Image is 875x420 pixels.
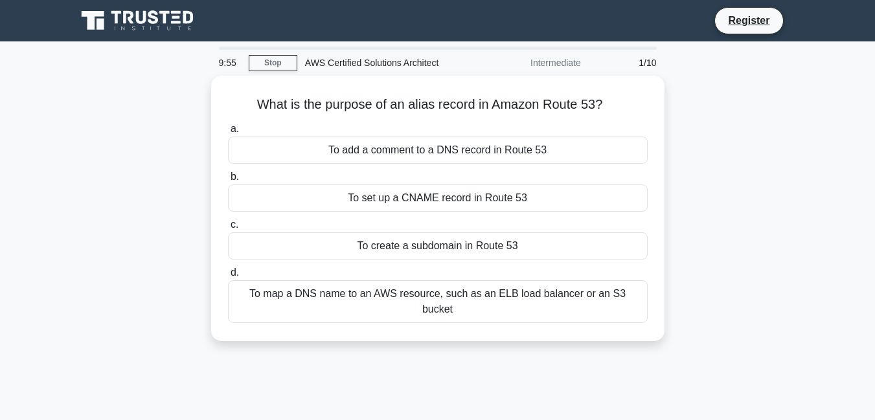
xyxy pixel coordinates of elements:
span: c. [231,219,238,230]
div: Intermediate [475,50,589,76]
a: Stop [249,55,297,71]
h5: What is the purpose of an alias record in Amazon Route 53? [227,96,649,113]
div: To map a DNS name to an AWS resource, such as an ELB load balancer or an S3 bucket [228,280,648,323]
span: b. [231,171,239,182]
div: To add a comment to a DNS record in Route 53 [228,137,648,164]
div: To create a subdomain in Route 53 [228,232,648,260]
span: a. [231,123,239,134]
div: 9:55 [211,50,249,76]
div: AWS Certified Solutions Architect [297,50,475,76]
span: d. [231,267,239,278]
div: To set up a CNAME record in Route 53 [228,184,648,212]
a: Register [720,12,777,28]
div: 1/10 [589,50,665,76]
